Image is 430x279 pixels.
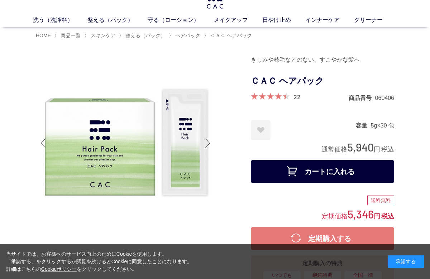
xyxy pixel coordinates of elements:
button: カートに入れる [251,160,394,183]
img: ＣＡＣ ヘアパック [36,54,215,233]
a: 守る（ローション） [148,16,214,24]
span: 円 [374,146,380,153]
a: 整える（パック） [124,33,166,38]
a: 22 [293,93,301,101]
a: メイクアップ [214,16,262,24]
span: スキンケア [91,33,116,38]
dd: 060406 [375,94,394,102]
h1: ＣＡＣ ヘアパック [251,73,394,89]
a: インナーケア [305,16,354,24]
span: 定期価格 [322,212,348,220]
span: 5,940 [347,140,374,154]
span: ＣＡＣ ヘアパック [210,33,252,38]
a: 洗う（洗浄料） [33,16,87,24]
a: スキンケア [89,33,116,38]
li: 〉 [84,32,118,39]
a: ＣＡＣ ヘアパック [209,33,252,38]
div: きしみや枝毛などのない、すこやかな髪へ [251,54,394,66]
span: 商品一覧 [61,33,81,38]
span: 整える（パック） [125,33,166,38]
div: 送料無料 [367,196,394,206]
span: ヘアパック [175,33,200,38]
span: 税込 [381,213,394,220]
a: クリーナー [354,16,397,24]
a: 整える（パック） [87,16,148,24]
li: 〉 [119,32,167,39]
li: 〉 [204,32,254,39]
a: Cookieポリシー [41,266,77,272]
div: 承諾する [388,255,424,268]
a: お気に入りに登録する [251,120,271,140]
dt: 商品番号 [349,94,375,102]
li: 〉 [54,32,82,39]
button: 定期購入する [251,227,394,250]
span: 5,346 [348,207,374,221]
span: 円 [374,213,380,220]
dd: 5g×30 包 [371,122,394,129]
div: 当サイトでは、お客様へのサービス向上のためにCookieを使用します。 「承諾する」をクリックするか閲覧を続けるとCookieに同意したことになります。 詳細はこちらの をクリックしてください。 [6,250,192,273]
span: 通常価格 [321,146,347,153]
dt: 容量 [356,122,371,129]
a: ヘアパック [174,33,200,38]
a: HOME [36,33,51,38]
a: 商品一覧 [59,33,81,38]
span: 税込 [381,146,394,153]
li: 〉 [169,32,202,39]
a: 日やけ止め [262,16,305,24]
